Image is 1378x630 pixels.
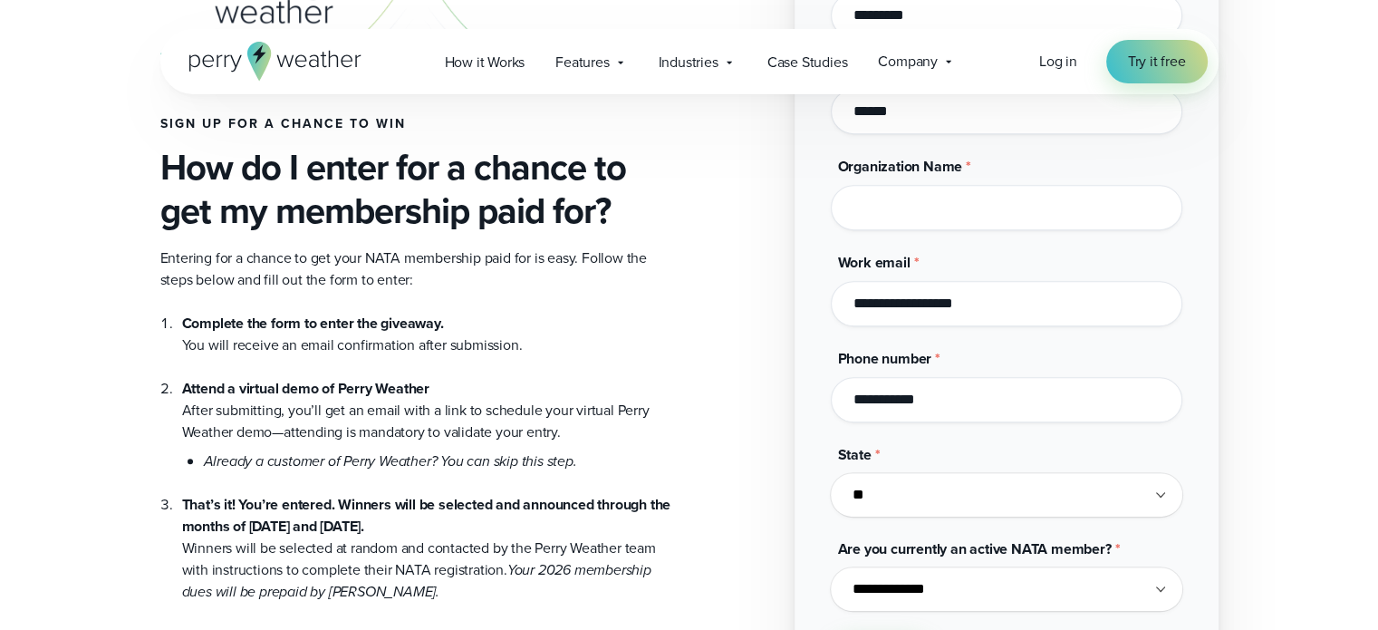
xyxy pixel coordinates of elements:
[182,472,675,603] li: Winners will be selected at random and contacted by the Perry Weather team with instructions to c...
[160,247,675,291] p: Entering for a chance to get your NATA membership paid for is easy. Follow the steps below and fi...
[1039,51,1077,73] a: Log in
[445,52,525,73] span: How it Works
[659,52,718,73] span: Industries
[160,146,675,233] h3: How do I enter for a chance to get my membership paid for?
[160,117,675,131] h4: Sign up for a chance to win
[752,44,863,81] a: Case Studies
[204,451,577,471] em: Already a customer of Perry Weather? You can skip this step.
[838,156,963,177] span: Organization Name
[878,51,938,73] span: Company
[182,494,671,537] strong: That’s it! You’re entered. Winners will be selected and announced through the months of [DATE] an...
[182,313,444,334] strong: Complete the form to enter the giveaway.
[182,313,675,356] li: You will receive an email confirmation after submission.
[182,378,429,399] strong: Attend a virtual demo of Perry Weather
[838,348,932,369] span: Phone number
[182,559,651,602] em: Your 2026 membership dues will be prepaid by [PERSON_NAME].
[838,538,1112,559] span: Are you currently an active NATA member?
[429,44,541,81] a: How it Works
[838,252,911,273] span: Work email
[838,444,872,465] span: State
[1128,51,1186,73] span: Try it free
[1106,40,1208,83] a: Try it free
[555,52,609,73] span: Features
[767,52,848,73] span: Case Studies
[182,356,675,472] li: After submitting, you’ll get an email with a link to schedule your virtual Perry Weather demo—att...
